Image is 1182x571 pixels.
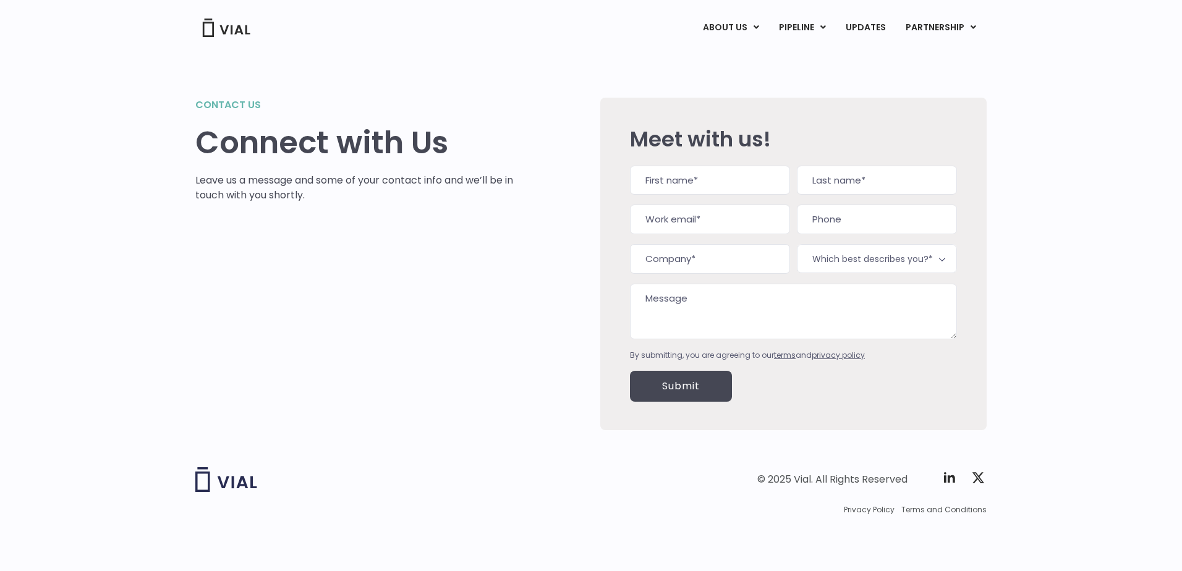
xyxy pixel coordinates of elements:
span: Which best describes you?* [797,244,957,273]
h1: Connect with Us [195,125,514,161]
a: privacy policy [812,350,865,360]
input: Company* [630,244,790,274]
input: Phone [797,205,957,234]
h2: Contact us [195,98,514,112]
input: Submit [630,371,732,402]
div: © 2025 Vial. All Rights Reserved [757,473,908,486]
div: By submitting, you are agreeing to our and [630,350,957,361]
img: Vial Logo [202,19,251,37]
a: ABOUT USMenu Toggle [693,17,768,38]
h2: Meet with us! [630,127,957,151]
input: Work email* [630,205,790,234]
a: UPDATES [836,17,895,38]
img: Vial logo wih "Vial" spelled out [195,467,257,492]
a: PARTNERSHIPMenu Toggle [896,17,986,38]
input: Last name* [797,166,957,195]
a: Terms and Conditions [901,504,987,515]
p: Leave us a message and some of your contact info and we’ll be in touch with you shortly. [195,173,514,203]
a: terms [774,350,796,360]
a: PIPELINEMenu Toggle [769,17,835,38]
input: First name* [630,166,790,195]
a: Privacy Policy [844,504,895,515]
